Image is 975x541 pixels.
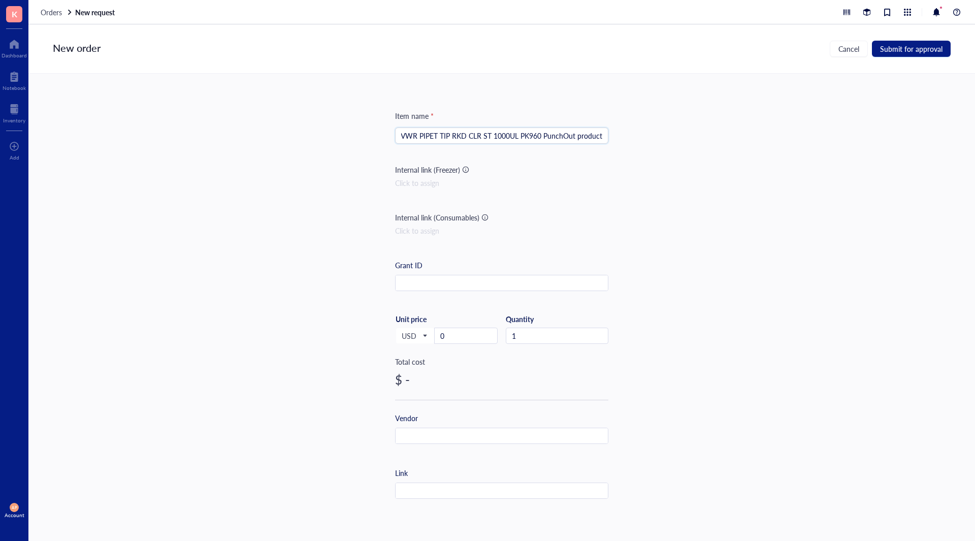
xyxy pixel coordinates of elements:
div: Inventory [3,117,25,123]
div: Add [10,154,19,161]
a: Orders [41,8,73,17]
span: USD [402,331,427,340]
div: Grant ID [395,260,422,271]
a: Inventory [3,101,25,123]
a: Dashboard [2,36,27,58]
div: Unit price [396,314,459,324]
div: Notebook [3,85,26,91]
span: AP [12,505,17,510]
div: Internal link (Freezer) [395,164,460,175]
div: Link [395,467,408,479]
a: Notebook [3,69,26,91]
span: Orders [41,7,62,17]
div: Internal link (Consumables) [395,212,479,223]
span: Cancel [838,45,859,53]
div: Vendor [395,412,418,424]
div: Account [5,512,24,518]
div: Click to assign [395,225,608,236]
div: $ - [395,371,608,388]
div: Quantity [506,314,608,324]
a: New request [75,8,117,17]
div: Dashboard [2,52,27,58]
button: Cancel [830,41,868,57]
span: K [12,8,17,20]
button: Submit for approval [872,41,951,57]
span: Submit for approval [880,45,942,53]
div: Total cost [395,356,608,367]
div: Item name [395,110,434,121]
div: New order [53,41,101,57]
div: Click to assign [395,177,608,188]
